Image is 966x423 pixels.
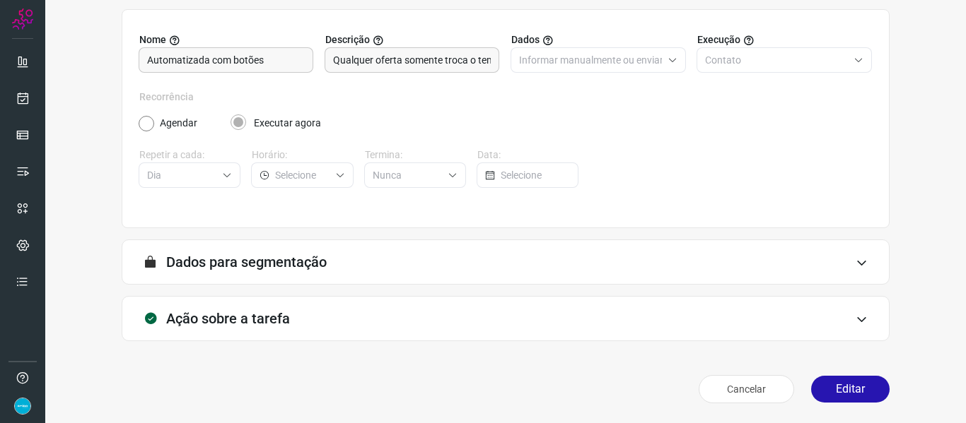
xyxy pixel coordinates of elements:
h3: Dados para segmentação [166,254,327,270]
label: Termina: [365,148,466,162]
img: Logo [12,8,33,30]
input: Selecione [147,163,216,187]
label: Data: [477,148,578,162]
input: Selecione o tipo de envio [705,48,848,72]
input: Forneça uma breve descrição da sua tarefa. [333,48,491,72]
input: Selecione o tipo de envio [519,48,662,72]
span: Nome [139,32,166,47]
span: Execução [697,32,740,47]
img: 86fc21c22a90fb4bae6cb495ded7e8f6.png [14,398,31,415]
label: Repetir a cada: [139,148,240,162]
label: Executar agora [254,116,321,131]
label: Horário: [252,148,353,162]
span: Descrição [325,32,370,47]
label: Agendar [160,116,197,131]
input: Digite o nome para a sua tarefa. [147,48,305,72]
input: Selecione [501,163,569,187]
span: Dados [511,32,540,47]
input: Selecione [275,163,329,187]
button: Editar [811,376,890,403]
h3: Ação sobre a tarefa [166,310,290,327]
input: Selecione [373,163,442,187]
label: Recorrência [139,90,872,105]
button: Cancelar [699,375,794,403]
